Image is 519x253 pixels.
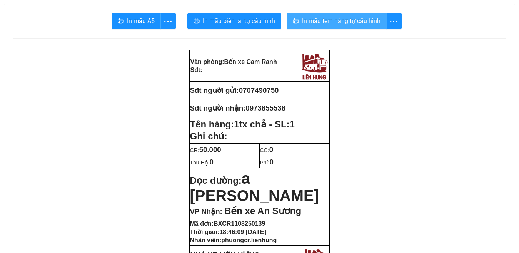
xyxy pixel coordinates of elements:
span: printer [293,18,299,25]
span: 0 [210,158,214,166]
span: Phí: [260,159,274,166]
button: printerIn mẫu tem hàng tự cấu hình [287,13,387,29]
span: In mẫu tem hàng tự cấu hình [302,16,380,26]
span: 0 [269,158,273,166]
button: printerIn mẫu biên lai tự cấu hình [187,13,281,29]
span: more [161,17,175,26]
img: logo [300,51,329,80]
span: printer [194,18,200,25]
span: CR: [190,147,221,153]
button: more [386,13,402,29]
span: a [PERSON_NAME] [190,170,319,204]
strong: Sđt người gửi: [190,86,239,94]
strong: Nhân viên: [190,237,277,243]
span: BXCR1108250139 [214,220,265,227]
strong: Sđt người nhận: [190,104,246,112]
strong: Văn phòng: [190,59,277,65]
span: 0707490750 [239,86,279,94]
span: 50.000 [199,146,221,154]
span: Bến xe An Sương [224,206,301,216]
span: 18:46:09 [DATE] [219,229,266,235]
span: Bến xe Cam Ranh [224,59,277,65]
strong: Dọc đường: [190,175,319,203]
span: phuongcr.lienhung [221,237,277,243]
span: CC: [260,147,274,153]
span: VP Nhận: [190,208,222,216]
strong: Tên hàng: [190,119,295,129]
span: Thu Hộ: [190,159,214,166]
span: Ghi chú: [190,131,227,141]
span: 0 [269,146,273,154]
span: printer [118,18,124,25]
span: 0973855538 [245,104,285,112]
span: 1tx chả - SL: [234,119,295,129]
span: more [387,17,401,26]
span: 1 [290,119,295,129]
strong: Sđt: [190,67,202,73]
button: more [160,13,176,29]
span: In mẫu biên lai tự cấu hình [203,16,275,26]
button: printerIn mẫu A5 [112,13,161,29]
strong: Thời gian: [190,229,266,235]
span: In mẫu A5 [127,16,155,26]
strong: Mã đơn: [190,220,265,227]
